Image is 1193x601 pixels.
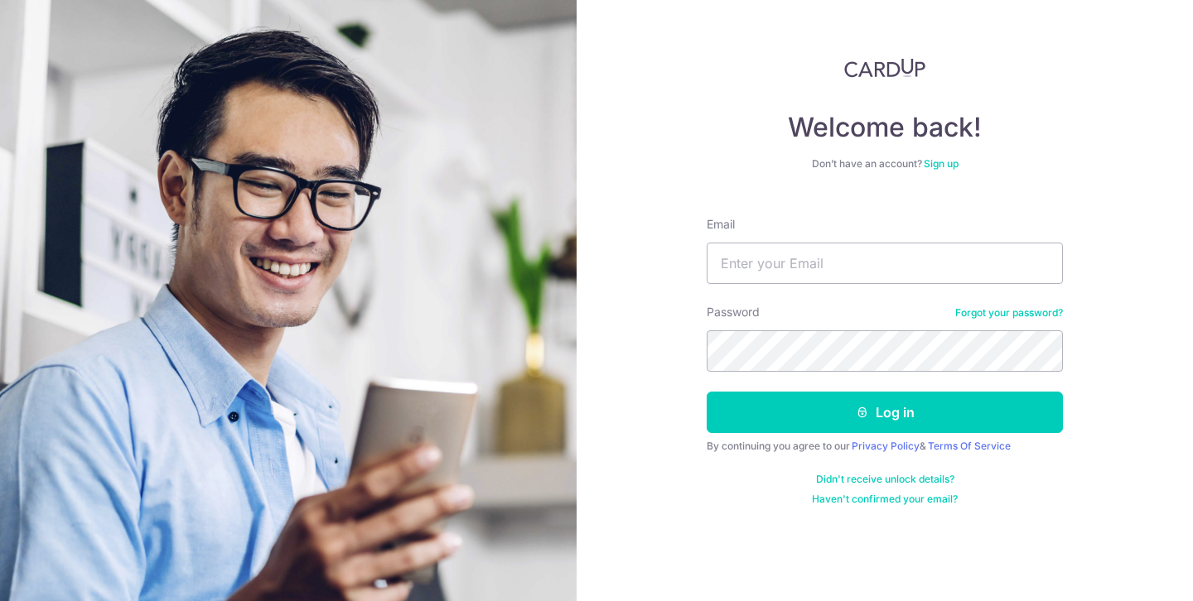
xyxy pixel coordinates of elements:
h4: Welcome back! [707,111,1063,144]
button: Log in [707,392,1063,433]
a: Terms Of Service [928,440,1011,452]
input: Enter your Email [707,243,1063,284]
div: Don’t have an account? [707,157,1063,171]
img: CardUp Logo [844,58,925,78]
label: Email [707,216,735,233]
a: Sign up [924,157,959,170]
a: Haven't confirmed your email? [812,493,958,506]
a: Forgot your password? [955,306,1063,320]
a: Didn't receive unlock details? [816,473,954,486]
label: Password [707,304,760,320]
div: By continuing you agree to our & [707,440,1063,453]
a: Privacy Policy [852,440,920,452]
